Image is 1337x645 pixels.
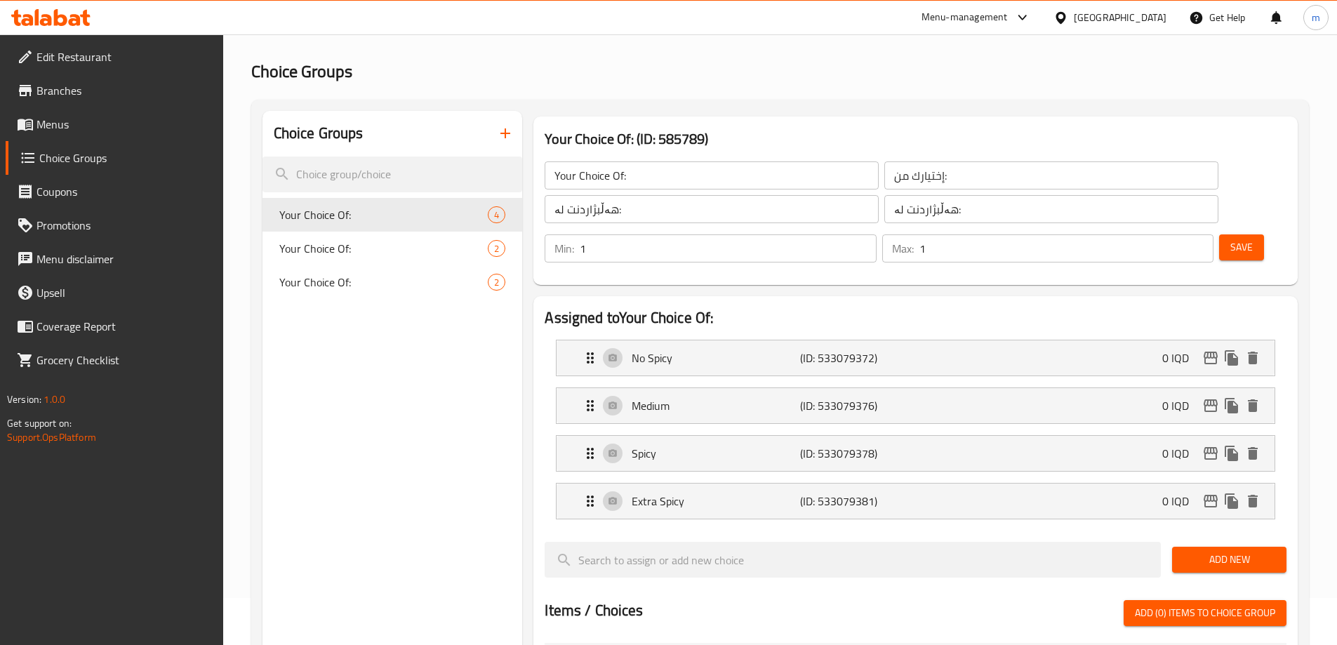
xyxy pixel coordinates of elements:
span: Save [1230,239,1253,256]
h2: Assigned to Your Choice Of: [545,307,1286,328]
div: Menu-management [922,9,1008,26]
div: Expand [557,388,1275,423]
div: [GEOGRAPHIC_DATA] [1074,10,1166,25]
button: duplicate [1221,491,1242,512]
button: edit [1200,443,1221,464]
input: search [262,157,523,192]
a: Choice Groups [6,141,223,175]
p: Medium [632,397,799,414]
p: 0 IQD [1162,350,1200,366]
p: No Spicy [632,350,799,366]
p: Max: [892,240,914,257]
a: Edit Restaurant [6,40,223,74]
input: search [545,542,1161,578]
a: Support.OpsPlatform [7,428,96,446]
span: Your Choice Of: [279,274,488,291]
button: duplicate [1221,347,1242,368]
h3: Your Choice Of: (ID: 585789) [545,128,1286,150]
a: Menus [6,107,223,141]
span: Coupons [36,183,212,200]
p: 0 IQD [1162,493,1200,510]
li: Expand [545,334,1286,382]
span: Your Choice Of: [279,240,488,257]
div: Expand [557,340,1275,375]
div: Choices [488,240,505,257]
button: edit [1200,491,1221,512]
p: Spicy [632,445,799,462]
a: Branches [6,74,223,107]
span: 2 [488,242,505,255]
button: Save [1219,234,1264,260]
span: Grocery Checklist [36,352,212,368]
button: delete [1242,491,1263,512]
span: Get support on: [7,414,72,432]
span: Add (0) items to choice group [1135,604,1275,622]
span: Choice Groups [251,55,352,87]
a: Menu disclaimer [6,242,223,276]
button: Add New [1172,547,1286,573]
a: Coupons [6,175,223,208]
button: duplicate [1221,395,1242,416]
span: Version: [7,390,41,408]
span: Coverage Report [36,318,212,335]
p: Extra Spicy [632,493,799,510]
p: 0 IQD [1162,397,1200,414]
p: Min: [554,240,574,257]
span: Menus [36,116,212,133]
span: Branches [36,82,212,99]
p: (ID: 533079376) [800,397,912,414]
span: Edit Restaurant [36,48,212,65]
span: Menu disclaimer [36,251,212,267]
span: 4 [488,208,505,222]
button: delete [1242,347,1263,368]
button: duplicate [1221,443,1242,464]
div: Expand [557,484,1275,519]
li: Expand [545,382,1286,430]
div: Your Choice Of:2 [262,265,523,299]
span: 1.0.0 [44,390,65,408]
a: Upsell [6,276,223,310]
span: Choice Groups [39,149,212,166]
h2: Choice Groups [274,123,364,144]
div: Choices [488,274,505,291]
div: Your Choice Of:4 [262,198,523,232]
button: Add (0) items to choice group [1124,600,1286,626]
button: delete [1242,443,1263,464]
button: edit [1200,395,1221,416]
li: Expand [545,477,1286,525]
div: Choices [488,206,505,223]
div: Your Choice Of:2 [262,232,523,265]
span: 2 [488,276,505,289]
button: delete [1242,395,1263,416]
a: Grocery Checklist [6,343,223,377]
p: (ID: 533079378) [800,445,912,462]
li: Expand [545,430,1286,477]
div: Expand [557,436,1275,471]
span: Your Choice Of: [279,206,488,223]
p: (ID: 533079381) [800,493,912,510]
h2: Items / Choices [545,600,643,621]
a: Promotions [6,208,223,242]
p: (ID: 533079372) [800,350,912,366]
span: m [1312,10,1320,25]
p: 0 IQD [1162,445,1200,462]
span: Upsell [36,284,212,301]
span: Add New [1183,551,1275,568]
a: Coverage Report [6,310,223,343]
span: Promotions [36,217,212,234]
button: edit [1200,347,1221,368]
